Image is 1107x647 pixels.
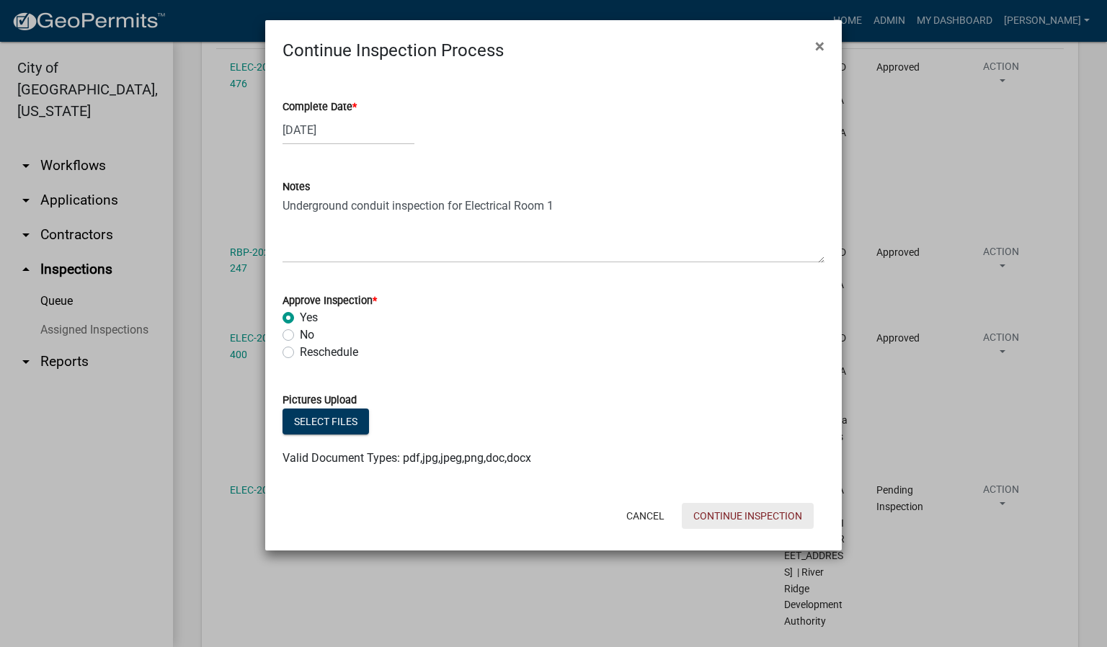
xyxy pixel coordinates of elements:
label: Complete Date [283,102,357,112]
h4: Continue Inspection Process [283,37,504,63]
label: Notes [283,182,310,192]
label: Reschedule [300,344,358,361]
button: Select files [283,409,369,434]
button: Cancel [615,503,676,529]
label: No [300,326,314,344]
button: Continue Inspection [682,503,814,529]
input: mm/dd/yyyy [283,115,414,145]
label: Approve Inspection [283,296,377,306]
label: Yes [300,309,318,326]
button: Close [804,26,836,66]
label: Pictures Upload [283,396,357,406]
span: Valid Document Types: pdf,jpg,jpeg,png,doc,docx [283,451,531,465]
span: × [815,36,824,56]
